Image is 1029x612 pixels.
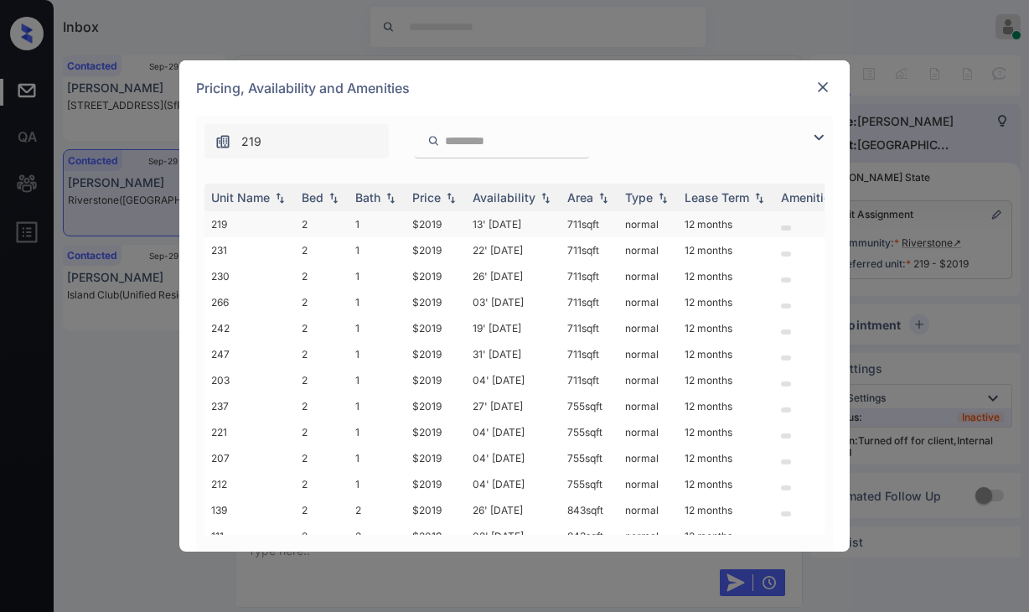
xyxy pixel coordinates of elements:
td: 12 months [678,497,774,523]
td: 03' [DATE] [466,289,561,315]
img: sorting [654,192,671,204]
span: 219 [241,132,261,151]
td: 12 months [678,471,774,497]
td: 237 [204,393,295,419]
td: 111 [204,523,295,549]
td: 711 sqft [561,315,618,341]
img: sorting [595,192,612,204]
img: sorting [271,192,288,204]
td: normal [618,211,678,237]
td: 242 [204,315,295,341]
td: 2 [295,367,349,393]
td: 212 [204,471,295,497]
td: normal [618,497,678,523]
td: $2019 [406,237,466,263]
td: $2019 [406,341,466,367]
td: 1 [349,367,406,393]
img: sorting [325,192,342,204]
td: 1 [349,315,406,341]
td: 19' [DATE] [466,315,561,341]
td: 22' [DATE] [466,237,561,263]
td: 2 [295,341,349,367]
td: 843 sqft [561,497,618,523]
td: normal [618,315,678,341]
td: 231 [204,237,295,263]
td: 04' [DATE] [466,445,561,471]
td: normal [618,419,678,445]
td: normal [618,367,678,393]
td: normal [618,523,678,549]
td: 2 [295,471,349,497]
td: $2019 [406,211,466,237]
td: normal [618,289,678,315]
td: 711 sqft [561,237,618,263]
td: normal [618,393,678,419]
td: 12 months [678,341,774,367]
td: $2019 [406,471,466,497]
td: 711 sqft [561,211,618,237]
td: 04' [DATE] [466,419,561,445]
img: sorting [751,192,768,204]
td: 755 sqft [561,393,618,419]
div: Bath [355,190,380,205]
td: 1 [349,471,406,497]
td: 2 [295,263,349,289]
td: 139 [204,497,295,523]
img: icon-zuma [809,127,829,148]
td: 12 months [678,315,774,341]
div: Price [412,190,441,205]
img: sorting [382,192,399,204]
td: 31' [DATE] [466,341,561,367]
td: 221 [204,419,295,445]
td: 2 [295,315,349,341]
div: Unit Name [211,190,270,205]
td: 755 sqft [561,445,618,471]
td: 2 [295,523,349,549]
td: 1 [349,393,406,419]
div: Lease Term [685,190,749,205]
td: 1 [349,419,406,445]
div: Amenities [781,190,837,205]
td: normal [618,237,678,263]
td: 1 [349,289,406,315]
td: 26' [DATE] [466,497,561,523]
td: 219 [204,211,295,237]
td: 12 months [678,419,774,445]
td: 711 sqft [561,263,618,289]
td: 755 sqft [561,471,618,497]
td: $2019 [406,367,466,393]
td: normal [618,471,678,497]
td: 1 [349,263,406,289]
td: 12 months [678,523,774,549]
td: $2019 [406,497,466,523]
img: sorting [442,192,459,204]
td: 12 months [678,393,774,419]
td: normal [618,263,678,289]
td: 207 [204,445,295,471]
td: 230 [204,263,295,289]
img: sorting [537,192,554,204]
img: close [814,79,831,96]
td: 755 sqft [561,419,618,445]
td: 843 sqft [561,523,618,549]
img: icon-zuma [215,133,231,150]
td: normal [618,341,678,367]
td: 711 sqft [561,289,618,315]
td: 247 [204,341,295,367]
td: $2019 [406,289,466,315]
div: Type [625,190,653,205]
td: 711 sqft [561,367,618,393]
td: 2 [295,393,349,419]
td: 2 [295,497,349,523]
td: 04' [DATE] [466,471,561,497]
td: 2 [349,523,406,549]
td: 1 [349,445,406,471]
td: 12 months [678,237,774,263]
div: Pricing, Availability and Amenities [179,60,850,116]
td: 1 [349,237,406,263]
div: Area [567,190,593,205]
td: 711 sqft [561,341,618,367]
td: 04' [DATE] [466,367,561,393]
td: $2019 [406,523,466,549]
td: $2019 [406,393,466,419]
